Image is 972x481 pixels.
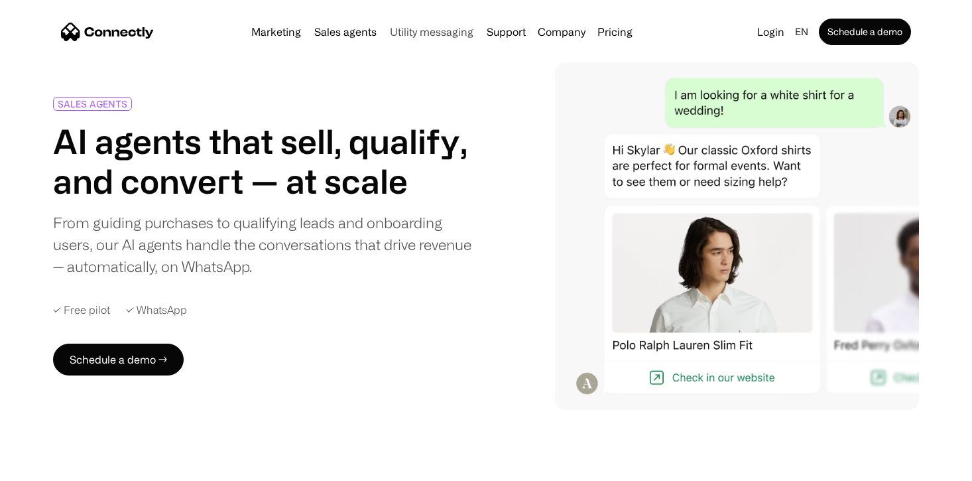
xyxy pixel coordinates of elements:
div: ✓ Free pilot [53,304,110,316]
a: home [61,22,154,42]
div: Company [538,23,585,41]
h1: AI agents that sell, qualify, and convert — at scale [53,121,481,201]
div: ✓ WhatsApp [126,304,187,316]
a: Schedule a demo → [53,344,184,376]
div: From guiding purchases to qualifying leads and onboarding users, our AI agents handle the convers... [53,212,481,277]
a: Pricing [592,27,638,37]
div: Company [534,23,589,41]
a: Marketing [246,27,306,37]
a: Schedule a demo [819,19,911,45]
a: Utility messaging [385,27,479,37]
a: Sales agents [309,27,382,37]
a: Support [481,27,531,37]
div: en [790,23,816,41]
div: en [795,23,808,41]
div: SALES AGENTS [58,99,127,109]
aside: Language selected: English [13,456,80,476]
a: Login [752,23,790,41]
ul: Language list [27,458,80,476]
